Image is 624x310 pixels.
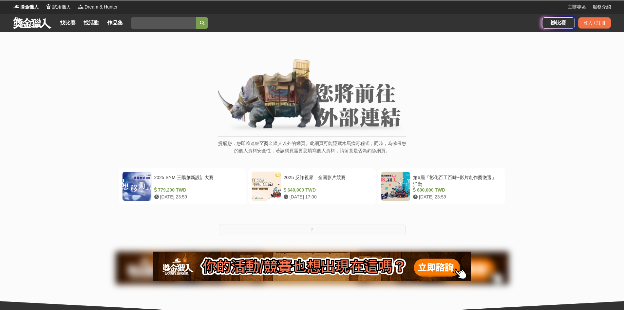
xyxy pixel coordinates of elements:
a: 服務介紹 [593,4,611,10]
a: 作品集 [104,18,125,28]
div: 2025 SYM 三陽創新設計大賽 [154,174,240,187]
div: 600,000 TWD [413,187,499,194]
span: Dream & Hunter [85,4,118,10]
span: 試用獵人 [52,4,71,10]
a: Logo試用獵人 [45,4,71,10]
a: 2025 SYM 三陽創新設計大賽 779,200 TWD [DATE] 23:59 [119,168,246,204]
p: 提醒您，您即將連結至獎金獵人以外的網頁。此網頁可能隱藏木馬病毒程式；同時，為確保您的個人資料安全性，若該網頁需要您填寫個人資料，請留意是否為釣魚網頁。 [218,140,406,161]
a: Logo獎金獵人 [13,4,39,10]
img: Logo [45,3,52,10]
div: 第6屆「彰化百工百味~影片創作獎徵選」活動 [413,174,499,187]
img: Logo [13,3,20,10]
a: LogoDream & Hunter [77,4,118,10]
a: 第6屆「彰化百工百味~影片創作獎徵選」活動 600,000 TWD [DATE] 23:59 [378,168,505,204]
div: 779,200 TWD [154,187,240,194]
div: [DATE] 23:59 [413,194,499,200]
img: 905fc34d-8193-4fb2-a793-270a69788fd0.png [153,252,471,281]
img: Logo [77,3,84,10]
div: 登入 / 註冊 [578,17,611,29]
a: 找比賽 [57,18,78,28]
img: External Link Banner [218,59,406,133]
button: 2 [219,224,406,235]
a: 2025 反詐視界—全國影片競賽 640,000 TWD [DATE] 17:00 [248,168,376,204]
div: [DATE] 23:59 [154,194,240,200]
a: 主辦專區 [568,4,586,10]
span: 獎金獵人 [20,4,39,10]
div: 640,000 TWD [284,187,370,194]
a: 辦比賽 [542,17,575,29]
div: [DATE] 17:00 [284,194,370,200]
a: 找活動 [81,18,102,28]
div: 2025 反詐視界—全國影片競賽 [284,174,370,187]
